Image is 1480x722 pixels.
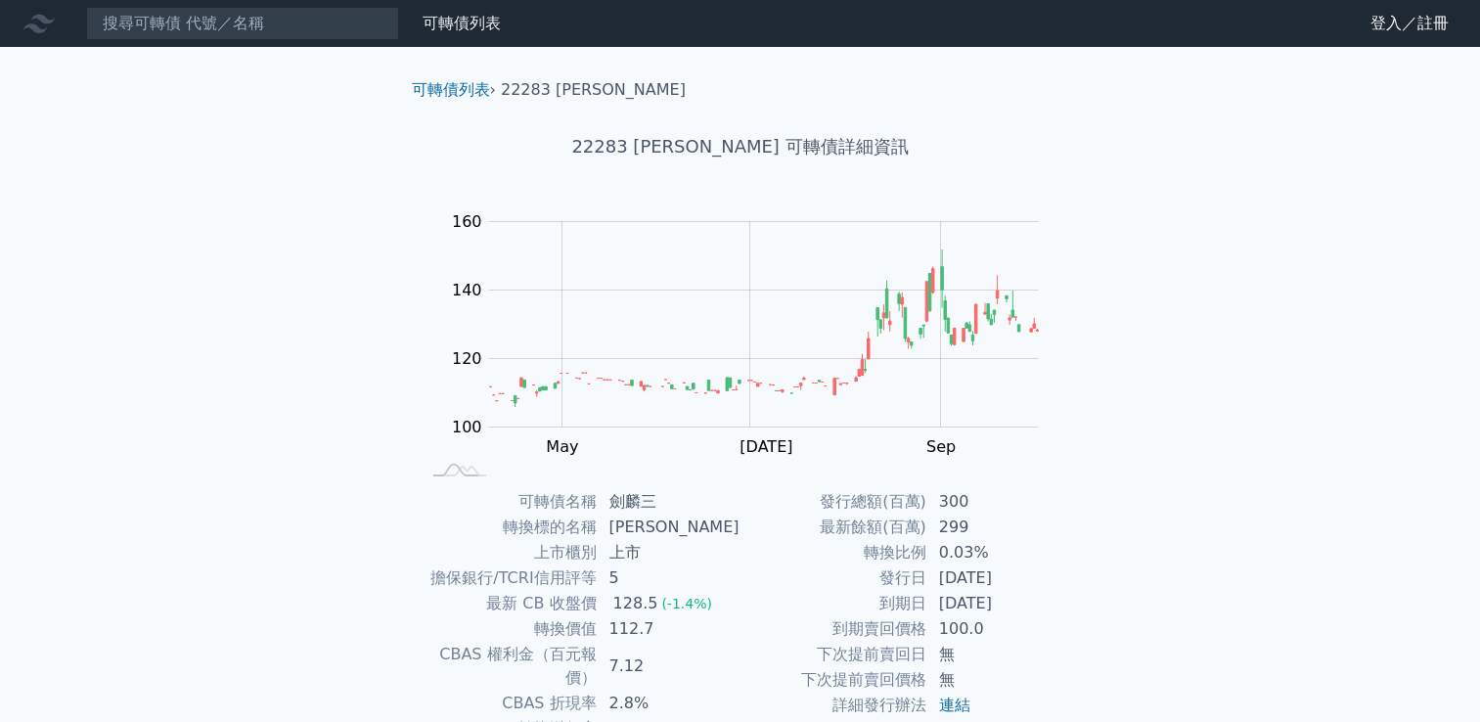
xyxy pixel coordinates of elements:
td: 劍麟三 [598,489,740,515]
td: 7.12 [598,642,740,691]
td: 0.03% [927,540,1061,565]
li: › [412,78,496,102]
td: 可轉債名稱 [420,489,598,515]
tspan: 100 [452,418,482,436]
tspan: Sep [926,437,956,456]
td: 下次提前賣回日 [740,642,927,667]
a: 連結 [939,696,970,714]
a: 登入／註冊 [1355,8,1464,39]
td: 112.7 [598,616,740,642]
li: 22283 [PERSON_NAME] [501,78,686,102]
td: 上市 [598,540,740,565]
h1: 22283 [PERSON_NAME] 可轉債詳細資訊 [396,133,1085,160]
td: 轉換比例 [740,540,927,565]
g: Chart [441,212,1067,456]
td: 擔保銀行/TCRI信用評等 [420,565,598,591]
td: 到期日 [740,591,927,616]
td: 下次提前賣回價格 [740,667,927,693]
td: 詳細發行辦法 [740,693,927,718]
a: 可轉債列表 [423,14,501,32]
span: (-1.4%) [661,596,712,611]
td: 轉換價值 [420,616,598,642]
td: 2.8% [598,691,740,716]
td: 上市櫃別 [420,540,598,565]
td: 最新 CB 收盤價 [420,591,598,616]
td: 無 [927,667,1061,693]
td: [PERSON_NAME] [598,515,740,540]
a: 可轉債列表 [412,80,490,99]
td: 299 [927,515,1061,540]
td: 轉換標的名稱 [420,515,598,540]
td: 最新餘額(百萬) [740,515,927,540]
td: CBAS 權利金（百元報價） [420,642,598,691]
td: 發行總額(百萬) [740,489,927,515]
tspan: May [546,437,578,456]
td: 300 [927,489,1061,515]
input: 搜尋可轉債 代號／名稱 [86,7,399,40]
td: 無 [927,642,1061,667]
div: 128.5 [609,592,662,615]
td: [DATE] [927,591,1061,616]
td: 5 [598,565,740,591]
tspan: 160 [452,212,482,231]
td: [DATE] [927,565,1061,591]
td: CBAS 折現率 [420,691,598,716]
td: 發行日 [740,565,927,591]
tspan: 120 [452,349,482,368]
iframe: Chat Widget [1382,628,1480,722]
tspan: [DATE] [740,437,792,456]
td: 到期賣回價格 [740,616,927,642]
td: 100.0 [927,616,1061,642]
tspan: 140 [452,281,482,299]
